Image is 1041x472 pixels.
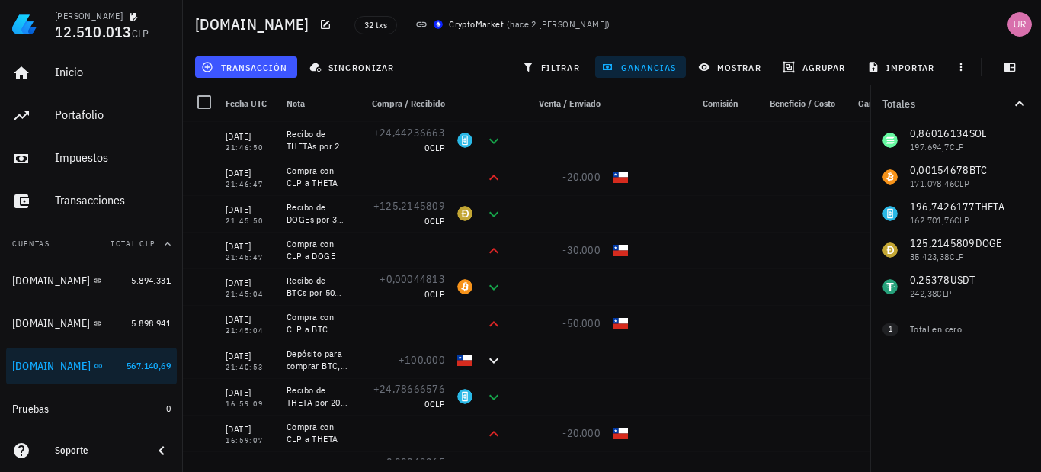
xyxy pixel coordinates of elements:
[613,169,628,185] div: CLP-icon
[55,21,132,42] span: 12.510.013
[6,98,177,134] a: Portafolio
[373,382,445,396] span: +24,78666576
[312,61,394,73] span: sincronizar
[55,193,171,207] div: Transacciones
[226,275,274,291] div: [DATE]
[372,98,445,109] span: Compra / Recibido
[204,61,287,73] span: transacción
[860,56,944,78] button: importar
[430,398,445,409] span: CLP
[6,55,177,92] a: Inicio
[55,150,171,165] div: Impuestos
[604,61,676,73] span: ganancias
[373,199,445,213] span: +125,2145809
[701,61,761,73] span: mostrar
[613,242,628,258] div: CLP-icon
[6,183,177,220] a: Transacciones
[12,275,90,287] div: [DOMAIN_NAME]
[507,17,610,32] span: ( )
[287,201,348,226] div: Recibo de DOGEs por 30 mil pesos
[226,181,274,188] div: 21:46:47
[373,126,445,140] span: +24,44236663
[12,403,50,416] div: Pruebas
[889,323,892,336] span: 1
[166,403,171,414] span: 0
[287,165,348,189] div: Compra con CLP a THETA
[287,348,348,372] div: Depósito para comprar BTC, DOGE y THETA
[132,27,149,40] span: CLP
[55,10,123,22] div: [PERSON_NAME]
[595,56,686,78] button: ganancias
[6,262,177,299] a: [DOMAIN_NAME] 5.894.331
[562,426,601,440] span: -20.000
[744,85,841,122] div: Beneficio / Costo
[55,108,171,122] div: Portafolio
[226,98,267,109] span: Fecha UTC
[6,140,177,177] a: Impuestos
[562,170,601,184] span: -20.000
[424,288,429,300] span: 0
[777,56,854,78] button: agrupar
[127,360,171,371] span: 567.140,69
[870,61,935,73] span: importar
[770,98,835,109] span: Beneficio / Costo
[6,427,177,464] button: Archivadas
[226,202,274,217] div: [DATE]
[287,421,348,445] div: Compra con CLP a THETA
[380,455,445,469] span: +0,00043265
[525,61,580,73] span: filtrar
[12,317,90,330] div: [DOMAIN_NAME]
[226,364,274,371] div: 21:40:53
[226,217,274,225] div: 21:45:50
[424,142,429,153] span: 0
[6,348,177,384] a: [DOMAIN_NAME] 567.140,69
[870,85,1041,122] button: Totales
[510,18,607,30] span: hace 2 [PERSON_NAME]
[226,291,274,298] div: 21:45:04
[424,215,429,226] span: 0
[882,98,1011,109] div: Totales
[6,226,177,262] button: CuentasTotal CLP
[910,323,998,336] div: Total en cero
[226,129,274,144] div: [DATE]
[457,279,472,294] div: BTC-icon
[131,317,171,329] span: 5.898.941
[226,327,274,335] div: 21:45:04
[226,144,274,152] div: 21:46:50
[6,390,177,427] a: Pruebas 0
[354,85,451,122] div: Compra / Recibido
[55,65,171,79] div: Inicio
[219,85,280,122] div: Fecha UTC
[303,56,404,78] button: sincronizar
[55,445,140,457] div: Soporte
[195,56,297,78] button: transacción
[287,128,348,153] div: Recibo de THETAs por 20 mil pesos
[280,85,354,122] div: Nota
[287,311,348,336] div: Compra con CLP a BTC
[634,85,744,122] div: Comisión
[424,398,429,409] span: 0
[430,288,445,300] span: CLP
[613,316,628,331] div: CLP-icon
[841,85,939,122] div: Ganancia / Pérdida
[613,425,628,441] div: CLP-icon
[226,437,274,445] div: 16:59:07
[6,305,177,342] a: [DOMAIN_NAME] 5.898.941
[287,275,348,299] div: Recibo de BTCs por 50 mil pesos
[226,400,274,408] div: 16:59:09
[692,56,770,78] button: mostrar
[287,238,348,262] div: Compra con CLP a DOGE
[12,12,37,37] img: LedgiFi
[858,98,933,109] span: Ganancia / Pérdida
[430,142,445,153] span: CLP
[430,215,445,226] span: CLP
[226,239,274,254] div: [DATE]
[226,385,274,400] div: [DATE]
[786,61,845,73] span: agrupar
[195,12,315,37] h1: [DOMAIN_NAME]
[287,98,305,109] span: Nota
[1007,12,1032,37] div: avatar
[509,85,607,122] div: Venta / Enviado
[562,316,601,330] span: -50.000
[226,254,274,262] div: 21:45:47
